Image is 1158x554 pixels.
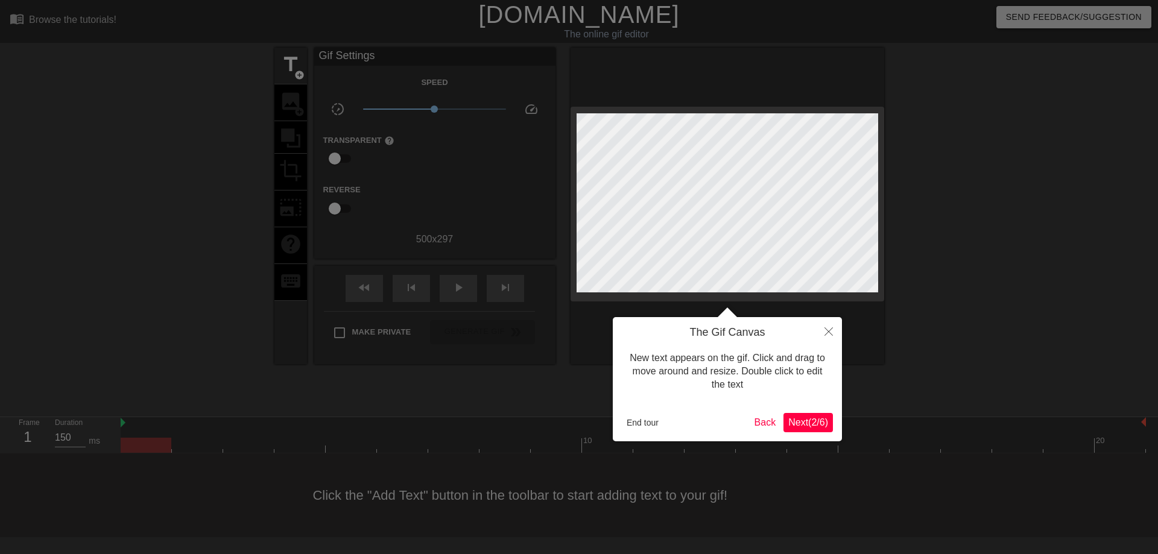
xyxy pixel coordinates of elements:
div: New text appears on the gif. Click and drag to move around and resize. Double click to edit the text [622,339,833,404]
h4: The Gif Canvas [622,326,833,339]
button: End tour [622,414,663,432]
button: Next [783,413,833,432]
button: Back [750,413,781,432]
span: Next ( 2 / 6 ) [788,417,828,427]
button: Close [815,317,842,345]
